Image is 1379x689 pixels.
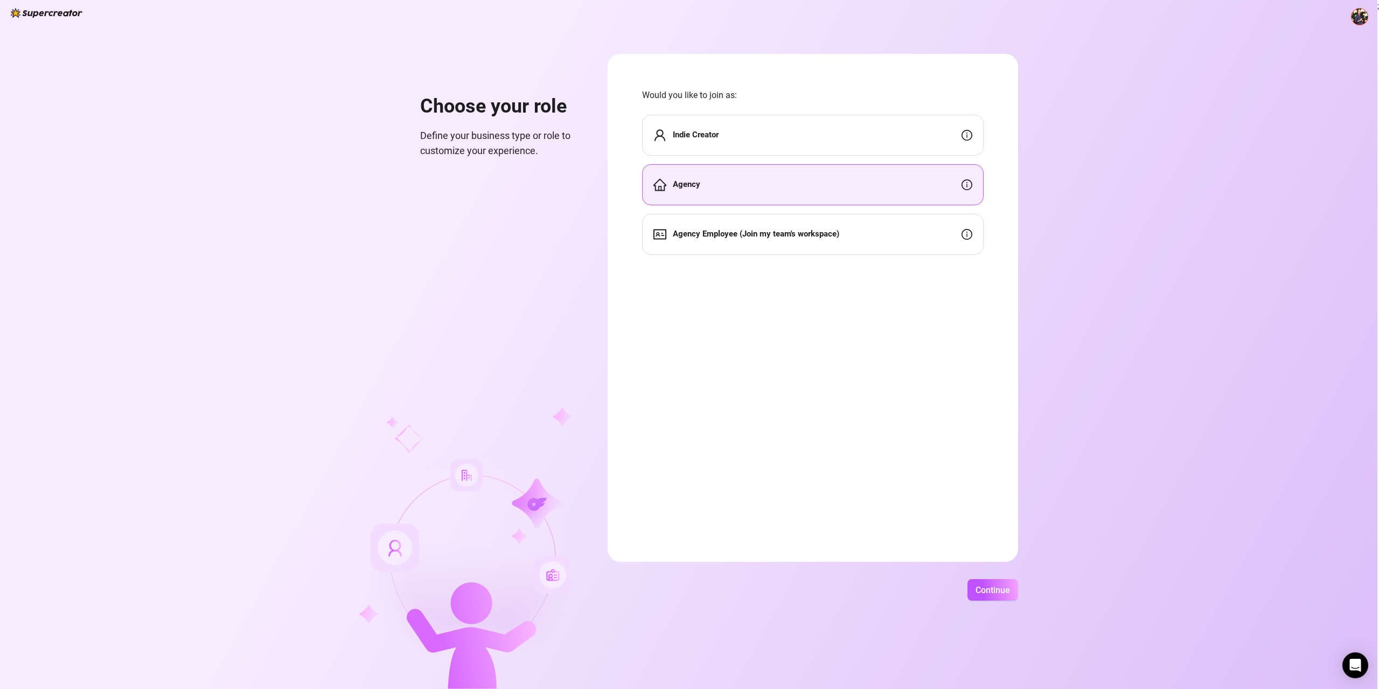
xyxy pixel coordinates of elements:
[673,130,719,140] strong: Indie Creator
[962,229,972,240] span: info-circle
[673,179,700,189] strong: Agency
[642,88,984,102] span: Would you like to join as:
[962,179,972,190] span: info-circle
[1342,652,1368,678] div: Open Intercom Messenger
[976,585,1010,595] span: Continue
[653,228,666,241] span: idcard
[962,130,972,141] span: info-circle
[11,8,82,18] img: logo
[653,178,666,191] span: home
[653,129,666,142] span: user
[420,95,582,119] h1: Choose your role
[673,229,839,239] strong: Agency Employee (Join my team's workspace)
[967,579,1018,601] button: Continue
[420,128,582,159] span: Define your business type or role to customize your experience.
[1352,9,1368,25] img: ACg8ocL0bD8mAa-mMRYJEKY4_R2Ouz8zaBDI1gXUPxrOPEi4fUxy5BWQ=s96-c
